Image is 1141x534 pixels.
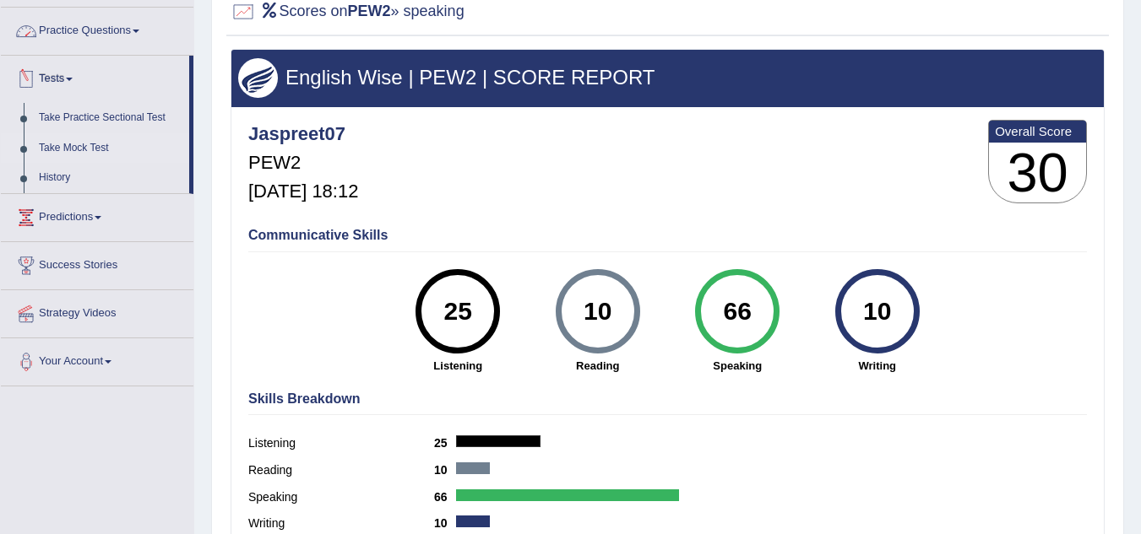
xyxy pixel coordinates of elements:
b: Overall Score [995,124,1080,138]
h4: Communicative Skills [248,228,1087,243]
a: Take Practice Sectional Test [31,103,189,133]
div: 25 [427,276,489,347]
h5: [DATE] 18:12 [248,181,358,202]
b: 10 [434,463,456,477]
a: Take Mock Test [31,133,189,164]
strong: Speaking [676,358,800,374]
a: Predictions [1,194,193,236]
b: PEW2 [348,3,391,19]
div: 66 [707,276,769,347]
label: Speaking [248,488,434,506]
div: 10 [567,276,628,347]
label: Reading [248,461,434,479]
b: 25 [434,436,456,450]
a: Your Account [1,338,193,380]
strong: Listening [397,358,520,374]
strong: Writing [816,358,939,374]
h4: Jaspreet07 [248,124,358,144]
b: 10 [434,516,456,530]
h3: English Wise | PEW2 | SCORE REPORT [238,67,1097,89]
h5: PEW2 [248,153,358,173]
label: Writing [248,515,434,532]
div: 10 [846,276,908,347]
h4: Skills Breakdown [248,391,1087,407]
h3: 30 [989,143,1086,203]
a: Tests [1,56,189,98]
img: wings.png [238,58,278,98]
a: Practice Questions [1,8,193,50]
a: History [31,163,189,193]
a: Strategy Videos [1,290,193,332]
b: 66 [434,490,456,504]
a: Success Stories [1,242,193,284]
label: Listening [248,434,434,452]
strong: Reading [536,358,660,374]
